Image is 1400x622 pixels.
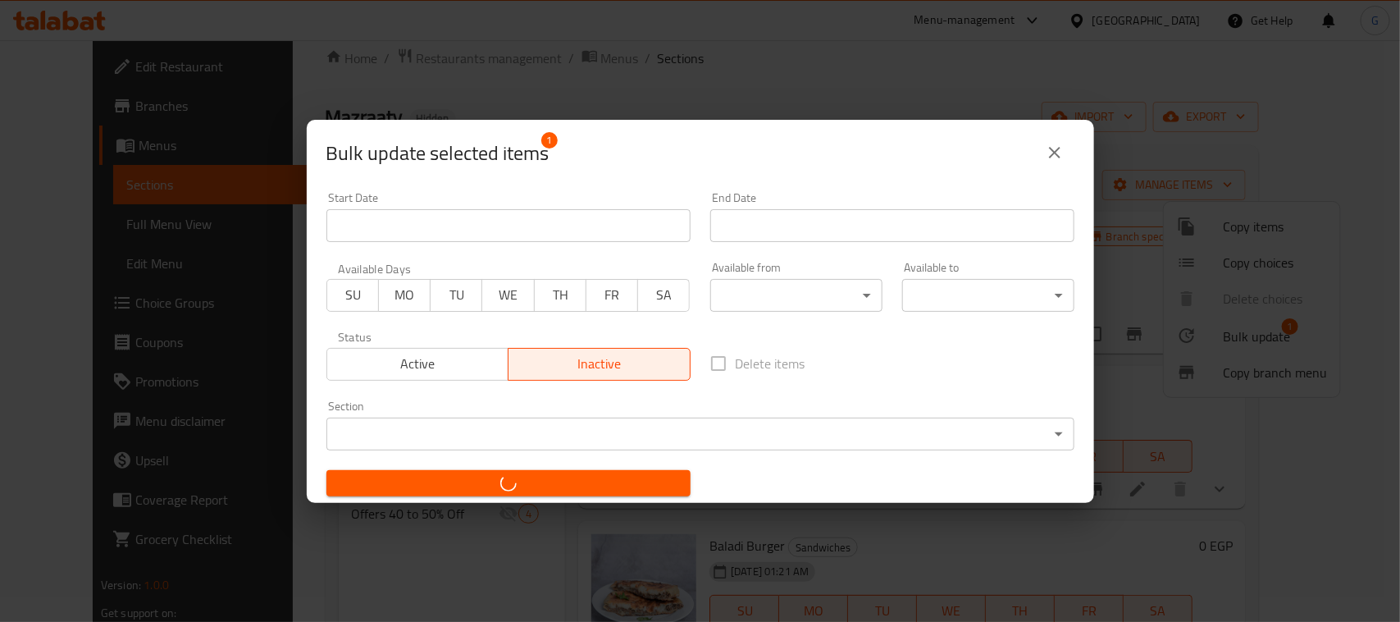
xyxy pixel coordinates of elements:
[508,348,691,381] button: Inactive
[334,352,503,376] span: Active
[902,279,1074,312] div: ​
[378,279,431,312] button: MO
[326,140,550,167] span: Selected items count
[334,283,372,307] span: SU
[326,279,379,312] button: SU
[515,352,684,376] span: Inactive
[489,283,527,307] span: WE
[326,418,1074,450] div: ​
[1035,133,1074,172] button: close
[586,279,638,312] button: FR
[326,348,509,381] button: Active
[385,283,424,307] span: MO
[541,283,580,307] span: TH
[736,354,805,373] span: Delete items
[710,279,882,312] div: ​
[541,132,558,149] span: 1
[593,283,632,307] span: FR
[637,279,690,312] button: SA
[430,279,482,312] button: TU
[481,279,534,312] button: WE
[437,283,476,307] span: TU
[645,283,683,307] span: SA
[534,279,586,312] button: TH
